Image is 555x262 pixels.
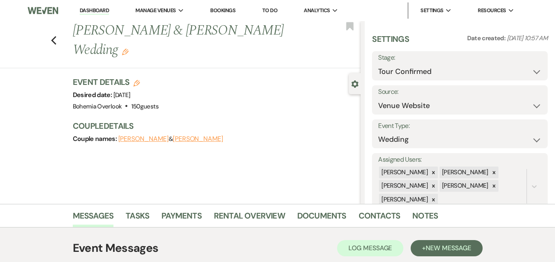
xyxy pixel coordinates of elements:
[440,167,490,178] div: [PERSON_NAME]
[73,76,159,88] h3: Event Details
[351,80,359,87] button: Close lead details
[379,194,429,206] div: [PERSON_NAME]
[412,209,438,227] a: Notes
[304,6,330,15] span: Analytics
[135,6,176,15] span: Manage Venues
[122,48,128,55] button: Edit
[126,209,149,227] a: Tasks
[73,102,122,110] span: Bohemia Overlook
[118,136,169,142] button: [PERSON_NAME]
[73,209,114,227] a: Messages
[210,7,235,14] a: Bookings
[73,240,159,257] h1: Event Messages
[378,154,542,166] label: Assigned Users:
[73,21,300,60] h1: [PERSON_NAME] & [PERSON_NAME] Wedding
[359,209,400,227] a: Contacts
[378,52,542,64] label: Stage:
[262,7,277,14] a: To Do
[378,86,542,98] label: Source:
[173,136,223,142] button: [PERSON_NAME]
[411,240,482,256] button: +New Message
[161,209,202,227] a: Payments
[80,7,109,15] a: Dashboard
[478,6,506,15] span: Resources
[73,91,113,99] span: Desired date:
[131,102,159,110] span: 150 guests
[214,209,285,227] a: Rental Overview
[420,6,444,15] span: Settings
[379,167,429,178] div: [PERSON_NAME]
[28,2,58,19] img: Weven Logo
[440,180,490,192] div: [PERSON_NAME]
[73,120,353,132] h3: Couple Details
[113,91,131,99] span: [DATE]
[379,180,429,192] div: [PERSON_NAME]
[337,240,403,256] button: Log Message
[372,33,409,51] h3: Settings
[378,120,542,132] label: Event Type:
[73,134,118,143] span: Couple names:
[348,244,392,252] span: Log Message
[507,34,548,42] span: [DATE] 10:57 AM
[426,244,471,252] span: New Message
[118,135,223,143] span: &
[467,34,507,42] span: Date created:
[297,209,346,227] a: Documents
